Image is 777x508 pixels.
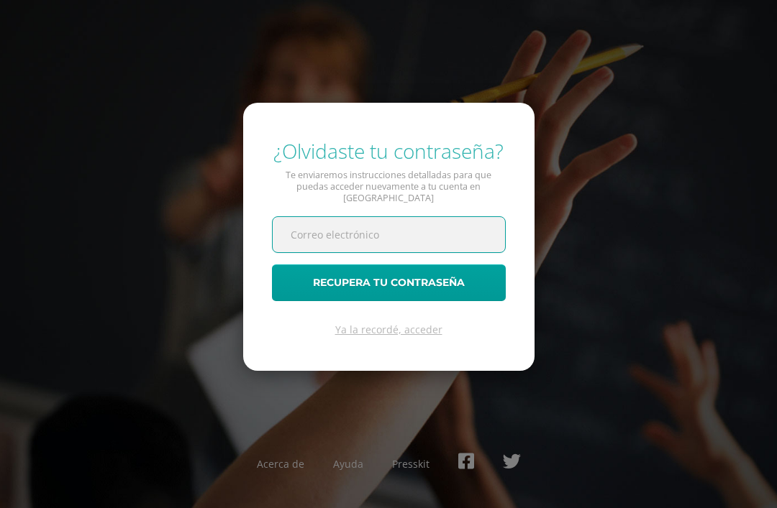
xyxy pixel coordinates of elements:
a: Presskit [392,457,430,471]
div: ¿Olvidaste tu contraseña? [272,137,506,165]
button: Recupera tu contraseña [272,264,506,301]
input: Correo electrónico [273,217,505,252]
p: Te enviaremos instrucciones detalladas para que puedas acceder nuevamente a tu cuenta en [GEOGRAP... [272,170,506,205]
a: Ya la recordé, acceder [335,323,442,336]
a: Ayuda [333,457,363,471]
a: Acerca de [257,457,304,471]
